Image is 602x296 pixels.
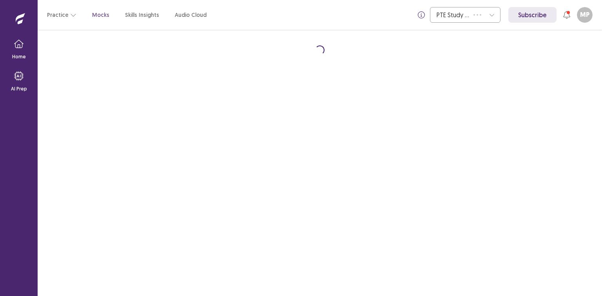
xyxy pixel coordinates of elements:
a: Skills Insights [125,11,159,19]
a: Mocks [92,11,109,19]
button: info [414,8,428,22]
div: PTE Study Centre [437,7,470,22]
p: Home [12,53,26,60]
a: Audio Cloud [175,11,207,19]
a: Subscribe [508,7,557,23]
button: Practice [47,8,76,22]
button: MP [577,7,593,23]
p: AI Prep [11,85,27,92]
